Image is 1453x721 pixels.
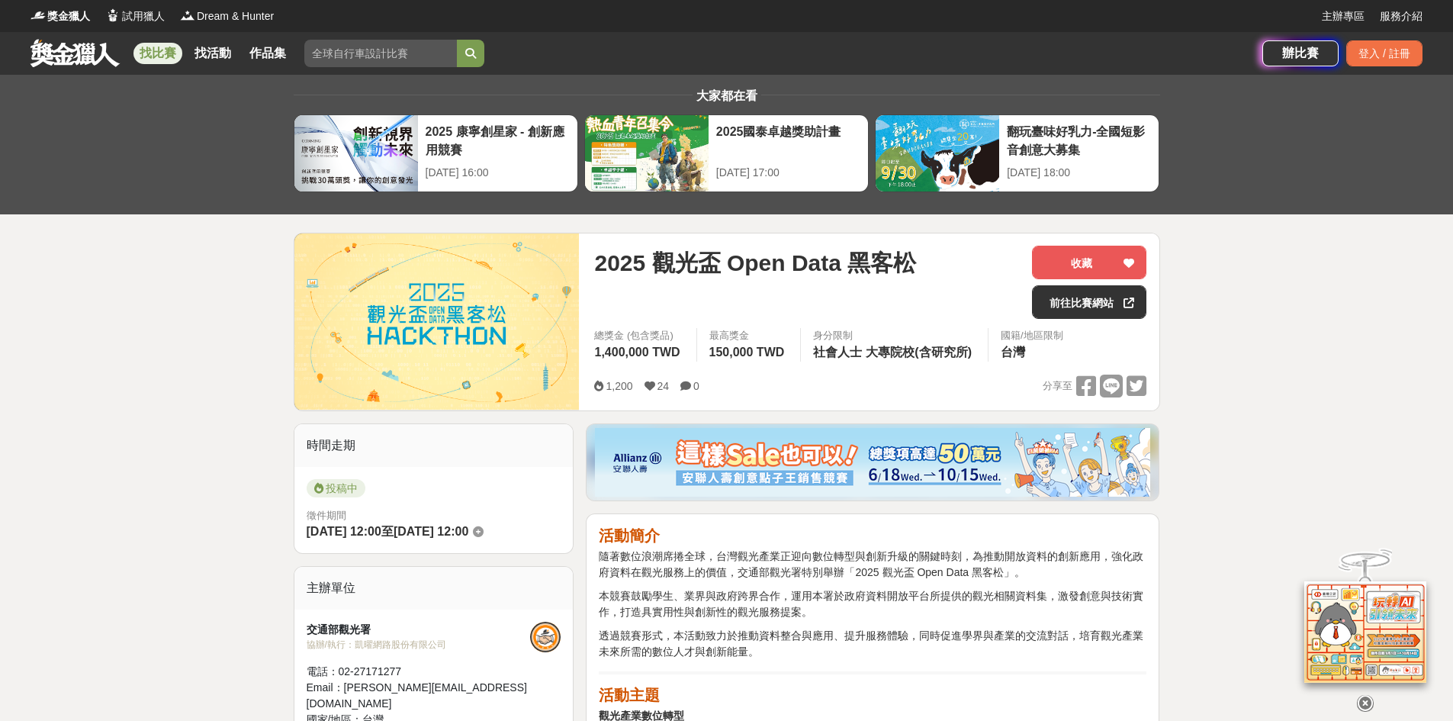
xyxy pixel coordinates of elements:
span: 台灣 [1001,346,1025,359]
div: [DATE] 16:00 [426,165,570,181]
span: 150,000 TWD [709,346,785,359]
a: 2025 康寧創星家 - 創新應用競賽[DATE] 16:00 [294,114,578,192]
p: 隨著數位浪潮席捲全球，台灣觀光產業正迎向數位轉型與創新升級的關鍵時刻，為推動開放資料的創新應用，強化政府資料在觀光服務上的價值，交通部觀光署特別舉辦「2025 觀光盃 Open Data 黑客松」。 [599,549,1146,581]
span: 1,200 [606,380,632,392]
span: 獎金獵人 [47,8,90,24]
div: 電話： 02-27171277 [307,664,531,680]
a: 作品集 [243,43,292,64]
span: 至 [381,525,394,538]
div: 翻玩臺味好乳力-全國短影音創意大募集 [1007,123,1151,157]
span: 2025 觀光盃 Open Data 黑客松 [594,246,916,280]
span: [DATE] 12:00 [307,525,381,538]
span: 總獎金 (包含獎品) [594,328,683,343]
a: 服務介紹 [1380,8,1422,24]
span: 24 [657,380,670,392]
a: 主辦專區 [1322,8,1365,24]
span: 0 [693,380,699,392]
a: Logo試用獵人 [105,8,165,24]
span: Dream & Hunter [197,8,274,24]
a: LogoDream & Hunter [180,8,274,24]
span: [DATE] 12:00 [394,525,468,538]
a: 辦比賽 [1262,40,1339,66]
div: 2025 康寧創星家 - 創新應用競賽 [426,123,570,157]
div: 身分限制 [813,328,976,343]
span: 投稿中 [307,479,365,497]
a: 找比賽 [133,43,182,64]
span: 1,400,000 TWD [594,346,680,359]
div: 交通部觀光署 [307,622,531,638]
span: 分享至 [1043,375,1072,398]
img: Cover Image [294,233,580,410]
img: Logo [180,8,195,23]
div: 協辦/執行： 凱曜網路股份有限公司 [307,638,531,652]
span: 大專院校(含研究所) [866,346,972,359]
img: dcc59076-91c0-4acb-9c6b-a1d413182f46.png [595,428,1150,497]
p: 透過競賽形式，本活動致力於推動資料整合與應用、提升服務體驗，同時促進學界與產業的交流對話，培育觀光產業未來所需的數位人才與創新能量。 [599,628,1146,660]
div: 2025國泰卓越獎助計畫 [716,123,860,157]
span: 徵件期間 [307,510,346,521]
div: Email： [PERSON_NAME][EMAIL_ADDRESS][DOMAIN_NAME] [307,680,531,712]
span: 大家都在看 [693,89,761,102]
span: 最高獎金 [709,328,789,343]
img: Logo [31,8,46,23]
strong: 活動主題 [599,687,660,703]
div: [DATE] 18:00 [1007,165,1151,181]
div: 國籍/地區限制 [1001,328,1063,343]
div: [DATE] 17:00 [716,165,860,181]
span: 試用獵人 [122,8,165,24]
a: 翻玩臺味好乳力-全國短影音創意大募集[DATE] 18:00 [875,114,1159,192]
input: 全球自行車設計比賽 [304,40,457,67]
a: Logo獎金獵人 [31,8,90,24]
div: 主辦單位 [294,567,574,610]
a: 2025國泰卓越獎助計畫[DATE] 17:00 [584,114,869,192]
strong: 活動簡介 [599,527,660,544]
img: d2146d9a-e6f6-4337-9592-8cefde37ba6b.png [1304,581,1426,683]
a: 找活動 [188,43,237,64]
button: 收藏 [1032,246,1146,279]
a: 前往比賽網站 [1032,285,1146,319]
div: 時間走期 [294,424,574,467]
p: 本競賽鼓勵學生、業界與政府跨界合作，運用本署於政府資料開放平台所提供的觀光相關資料集，激發創意與技術實作，打造具實用性與創新性的觀光服務提案。 [599,588,1146,620]
div: 登入 / 註冊 [1346,40,1422,66]
img: Logo [105,8,121,23]
span: 社會人士 [813,346,862,359]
